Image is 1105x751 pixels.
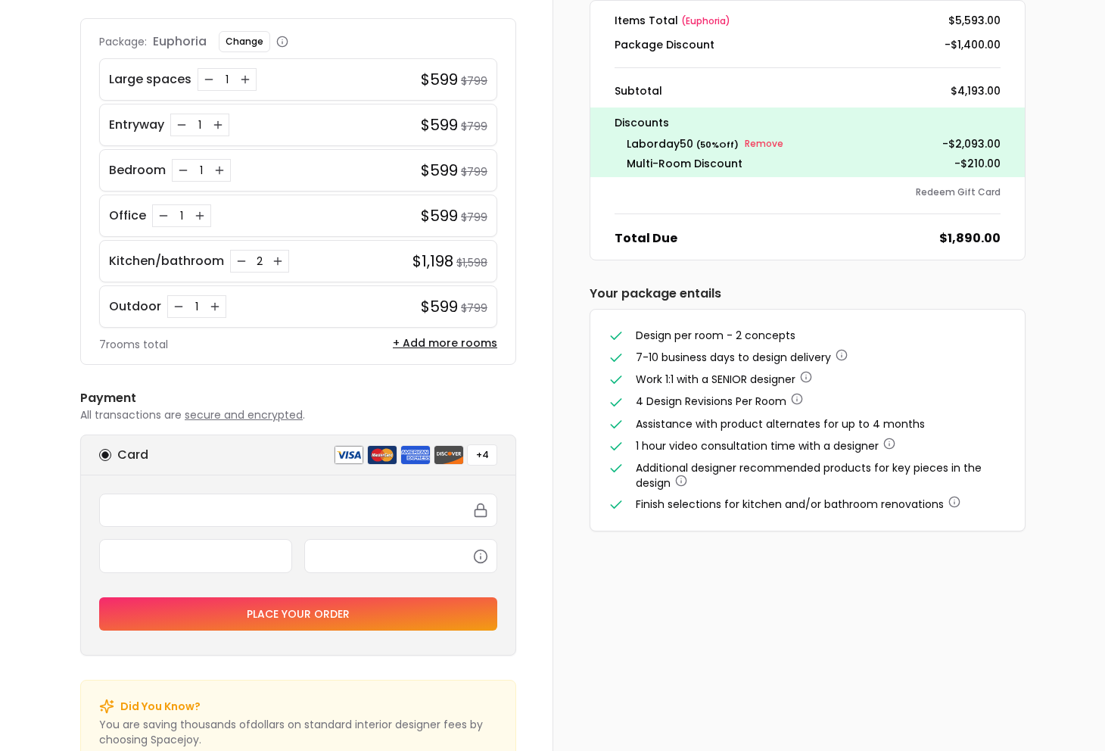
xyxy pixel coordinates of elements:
[109,70,191,89] p: Large spaces
[461,73,487,89] small: $799
[174,117,189,132] button: Decrease quantity for Entryway
[400,445,431,465] img: american express
[636,394,786,409] span: 4 Design Revisions Per Room
[109,549,282,562] iframe: Secure expiration date input frame
[421,205,458,226] h4: $599
[745,138,783,150] small: Remove
[156,208,171,223] button: Decrease quantity for Office
[99,34,147,49] p: Package:
[219,31,270,52] button: Change
[207,299,223,314] button: Increase quantity for Outdoor
[636,372,795,387] span: Work 1:1 with a SENIOR designer
[109,298,161,316] p: Outdoor
[627,156,742,171] dt: Multi-Room Discount
[467,444,497,466] button: +4
[367,445,397,465] img: mastercard
[421,69,458,90] h4: $599
[234,254,249,269] button: Decrease quantity for Kitchen/bathroom
[192,208,207,223] button: Increase quantity for Office
[951,83,1001,98] dd: $4,193.00
[80,407,516,422] p: All transactions are .
[696,139,739,151] small: ( 50 % Off)
[109,116,164,134] p: Entryway
[192,117,207,132] div: 1
[176,163,191,178] button: Decrease quantity for Bedroom
[461,210,487,225] small: $799
[954,156,1001,171] dd: -$210.00
[636,438,879,453] span: 1 hour video consultation time with a designer
[461,301,487,316] small: $799
[109,161,166,179] p: Bedroom
[99,717,497,747] p: You are saving thousands of dollar s on standard interior designer fees by choosing Spacejoy.
[939,229,1001,248] dd: $1,890.00
[109,503,487,517] iframe: Secure card number input frame
[212,163,227,178] button: Increase quantity for Bedroom
[185,407,303,422] span: secure and encrypted
[461,119,487,134] small: $799
[615,37,714,52] dt: Package Discount
[636,350,831,365] span: 7-10 business days to design delivery
[615,229,677,248] dt: Total Due
[421,114,458,136] h4: $599
[99,337,168,352] p: 7 rooms total
[942,135,1001,153] p: - $2,093.00
[270,254,285,269] button: Increase quantity for Kitchen/bathroom
[393,335,497,351] button: + Add more rooms
[120,699,201,714] p: Did You Know?
[99,597,497,631] button: Place your order
[412,251,453,272] h4: $1,198
[636,328,795,343] span: Design per room - 2 concepts
[615,13,730,28] dt: Items Total
[461,164,487,179] small: $799
[681,14,730,27] span: ( euphoria )
[334,445,364,465] img: visa
[252,254,267,269] div: 2
[189,299,204,314] div: 1
[238,72,253,87] button: Increase quantity for Large spaces
[434,445,464,465] img: discover
[80,389,516,407] h6: Payment
[456,255,487,270] small: $1,598
[171,299,186,314] button: Decrease quantity for Outdoor
[948,13,1001,28] dd: $5,593.00
[945,37,1001,52] dd: -$1,400.00
[636,460,982,491] span: Additional designer recommended products for key pieces in the design
[627,136,693,151] span: laborday50
[421,160,458,181] h4: $599
[117,446,148,464] h6: Card
[194,163,209,178] div: 1
[916,186,1001,198] button: Redeem Gift Card
[201,72,216,87] button: Decrease quantity for Large spaces
[615,114,1001,132] p: Discounts
[109,252,224,270] p: Kitchen/bathroom
[174,208,189,223] div: 1
[109,207,146,225] p: Office
[615,83,662,98] dt: Subtotal
[210,117,226,132] button: Increase quantity for Entryway
[219,72,235,87] div: 1
[153,33,207,51] p: euphoria
[314,549,487,562] iframe: Secure CVC input frame
[636,497,944,512] span: Finish selections for kitchen and/or bathroom renovations
[421,296,458,317] h4: $599
[636,416,925,432] span: Assistance with product alternates for up to 4 months
[590,285,1026,303] h6: Your package entails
